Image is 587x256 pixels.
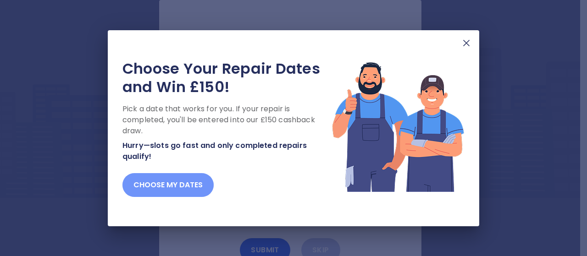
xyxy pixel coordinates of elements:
[332,60,465,193] img: Lottery
[122,103,332,136] p: Pick a date that works for you. If your repair is completed, you'll be entered into our £150 cash...
[122,60,332,96] h2: Choose Your Repair Dates and Win £150!
[122,140,332,162] p: Hurry—slots go fast and only completed repairs qualify!
[122,173,214,197] button: Choose my dates
[461,38,472,49] img: X Mark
